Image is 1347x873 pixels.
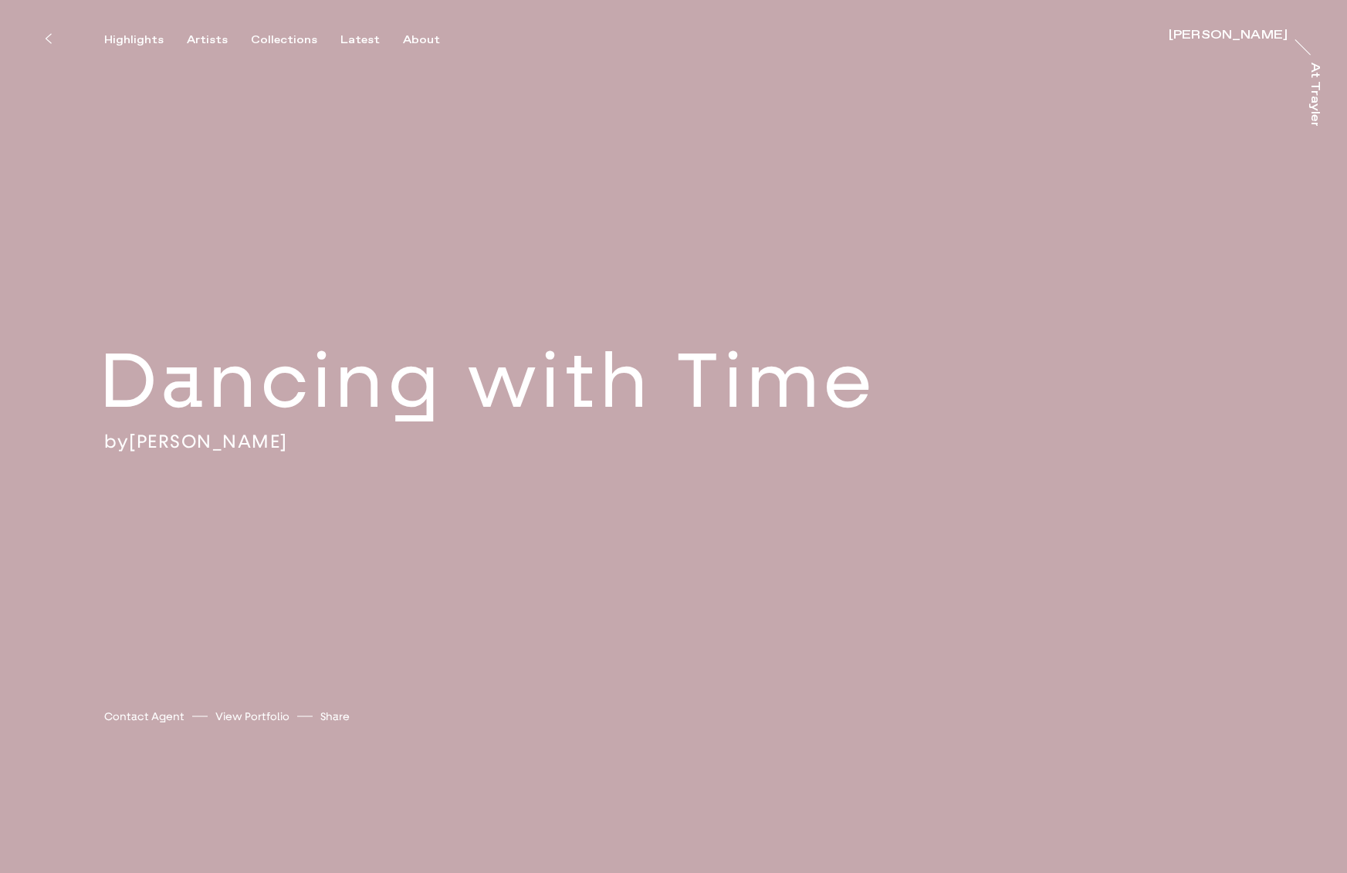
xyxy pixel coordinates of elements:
[129,429,288,452] a: [PERSON_NAME]
[340,33,380,47] div: Latest
[215,709,289,725] a: View Portfolio
[104,33,164,47] div: Highlights
[104,709,184,725] a: Contact Agent
[1305,63,1321,126] a: At Trayler
[1169,29,1288,45] a: [PERSON_NAME]
[104,33,187,47] button: Highlights
[187,33,251,47] button: Artists
[100,333,980,429] h2: Dancing with Time
[104,429,129,452] span: by
[187,33,228,47] div: Artists
[340,33,403,47] button: Latest
[1308,63,1321,128] div: At Trayler
[251,33,340,47] button: Collections
[320,706,350,727] button: Share
[251,33,317,47] div: Collections
[403,33,463,47] button: About
[403,33,440,47] div: About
